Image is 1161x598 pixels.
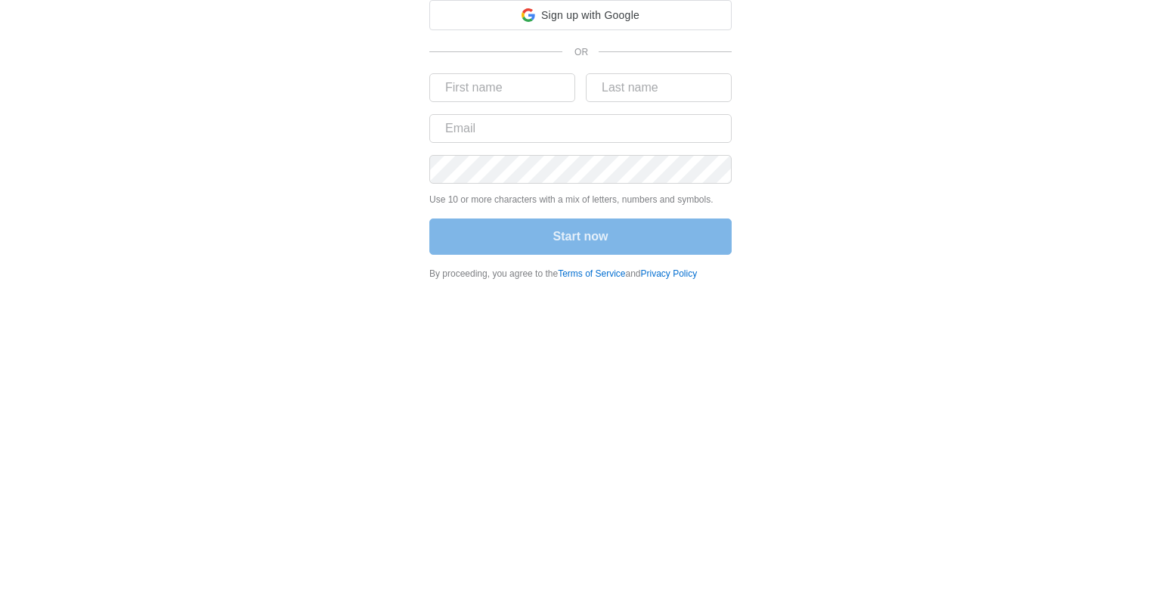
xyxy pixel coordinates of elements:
input: Last name [586,73,732,102]
div: By proceeding, you agree to the and [429,267,732,280]
input: Email [429,114,732,143]
a: Privacy Policy [641,268,698,279]
input: First name [429,73,575,102]
p: OR [574,45,580,59]
span: Sign up with Google [541,8,639,23]
a: Terms of Service [558,268,625,279]
p: Use 10 or more characters with a mix of letters, numbers and symbols. [429,193,732,206]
